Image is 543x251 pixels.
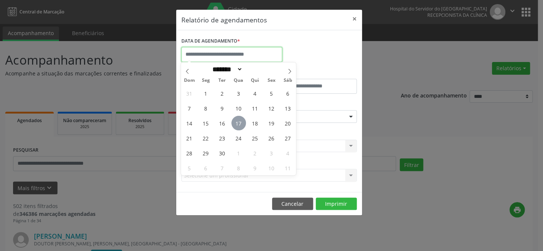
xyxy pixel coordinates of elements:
span: Outubro 1, 2025 [231,146,246,160]
select: Month [210,65,243,73]
span: Outubro 7, 2025 [215,161,230,175]
span: Setembro 24, 2025 [231,131,246,145]
span: Outubro 3, 2025 [264,146,278,160]
span: Setembro 20, 2025 [280,116,295,130]
span: Setembro 8, 2025 [199,101,213,115]
span: Agosto 31, 2025 [182,86,197,100]
button: Cancelar [272,198,313,210]
span: Outubro 6, 2025 [199,161,213,175]
span: Sex [263,78,280,83]
span: Setembro 6, 2025 [280,86,295,100]
label: ATÉ [271,67,357,79]
span: Setembro 25, 2025 [248,131,262,145]
span: Ter [214,78,230,83]
span: Outubro 11, 2025 [280,161,295,175]
span: Qui [247,78,263,83]
span: Setembro 23, 2025 [215,131,230,145]
span: Seg [197,78,214,83]
span: Outubro 4, 2025 [280,146,295,160]
span: Outubro 5, 2025 [182,161,197,175]
span: Setembro 4, 2025 [248,86,262,100]
span: Outubro 9, 2025 [248,161,262,175]
span: Setembro 9, 2025 [215,101,230,115]
span: Setembro 10, 2025 [231,101,246,115]
span: Setembro 12, 2025 [264,101,278,115]
h5: Relatório de agendamentos [181,15,267,25]
button: Imprimir [316,198,357,210]
span: Setembro 17, 2025 [231,116,246,130]
span: Setembro 19, 2025 [264,116,278,130]
span: Setembro 7, 2025 [182,101,197,115]
span: Setembro 29, 2025 [199,146,213,160]
span: Setembro 11, 2025 [248,101,262,115]
span: Dom [181,78,197,83]
span: Setembro 13, 2025 [280,101,295,115]
span: Outubro 10, 2025 [264,161,278,175]
span: Setembro 18, 2025 [248,116,262,130]
span: Sáb [280,78,296,83]
span: Setembro 21, 2025 [182,131,197,145]
label: DATA DE AGENDAMENTO [181,35,240,47]
span: Setembro 3, 2025 [231,86,246,100]
span: Outubro 8, 2025 [231,161,246,175]
span: Qua [230,78,247,83]
span: Setembro 5, 2025 [264,86,278,100]
span: Setembro 26, 2025 [264,131,278,145]
span: Setembro 22, 2025 [199,131,213,145]
span: Outubro 2, 2025 [248,146,262,160]
span: Setembro 2, 2025 [215,86,230,100]
span: Setembro 30, 2025 [215,146,230,160]
span: Setembro 16, 2025 [215,116,230,130]
input: Year [243,65,267,73]
span: Setembro 14, 2025 [182,116,197,130]
span: Setembro 15, 2025 [199,116,213,130]
span: Setembro 28, 2025 [182,146,197,160]
span: Setembro 1, 2025 [199,86,213,100]
span: Setembro 27, 2025 [280,131,295,145]
button: Close [347,10,362,28]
